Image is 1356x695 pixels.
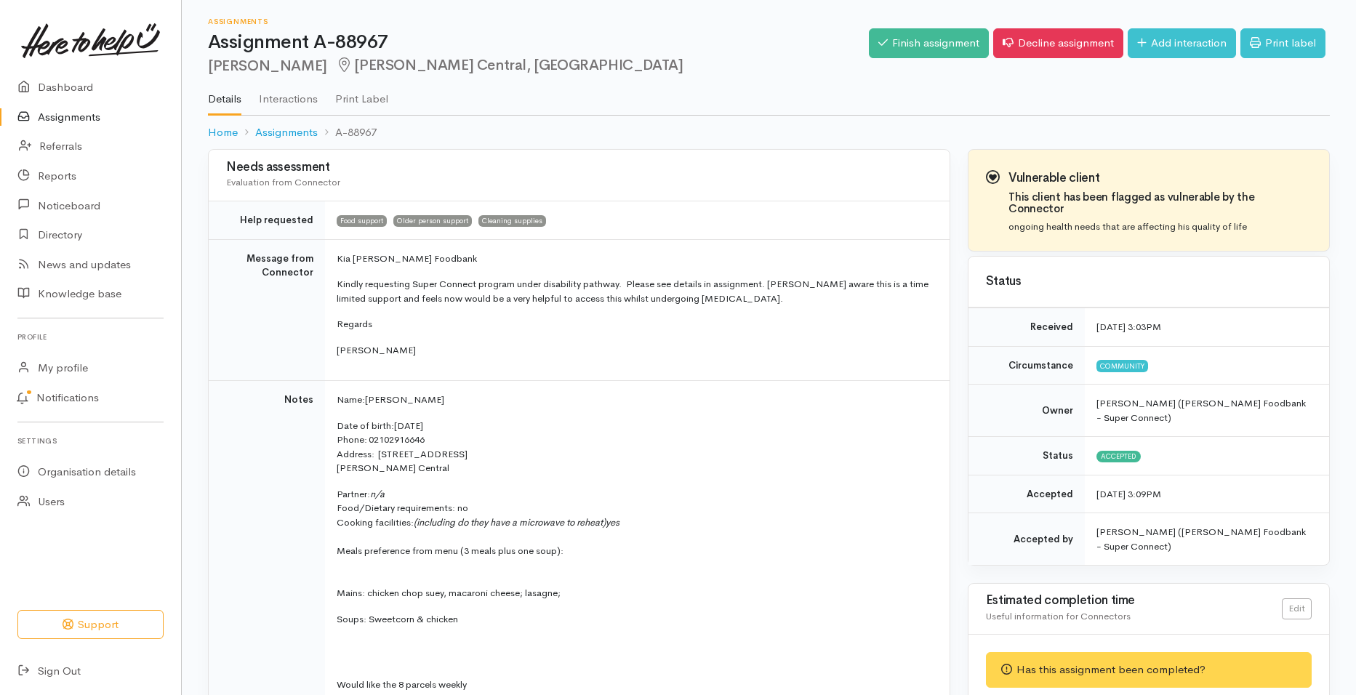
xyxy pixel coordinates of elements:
span: Meals preference from menu (3 meals plus one soup): [337,545,566,557]
span: Phone: [337,433,367,446]
td: Message from Connector [209,239,325,381]
nav: breadcrumb [208,116,1330,150]
h6: Settings [17,431,164,451]
p: Mains: chicken chop suey, macaroni cheese; lasagne; [337,586,932,600]
a: Decline assignment [993,28,1123,58]
td: Status [968,437,1085,475]
h3: Vulnerable client [1008,172,1312,185]
td: Received [968,308,1085,347]
h3: Estimated completion time [986,594,1282,608]
span: Food/Dietary requirements: no [337,502,468,514]
span: [PERSON_NAME] [365,393,444,406]
td: Accepted by [968,513,1085,566]
td: Owner [968,385,1085,437]
a: Finish assignment [869,28,989,58]
h3: Needs assessment [226,161,932,174]
i: n/a [370,488,385,500]
h6: Profile [17,327,164,347]
span: Older person support [393,215,472,227]
p: ongoing health needs that are affecting his quality of life [1008,220,1312,234]
span: Partner: [337,488,385,500]
a: Details [208,73,241,116]
td: Help requested [209,201,325,240]
span: Would like the 8 parcels weekly [337,678,467,691]
p: Regards [337,317,932,332]
h3: Status [986,275,1312,289]
td: [PERSON_NAME] ([PERSON_NAME] Foodbank - Super Connect) [1085,513,1329,566]
span: Address: [337,448,374,460]
a: Print Label [335,73,388,114]
span: Date of birth: [337,419,394,432]
a: Add interaction [1128,28,1236,58]
p: [STREET_ADDRESS] [337,447,932,462]
span: Accepted [1096,451,1141,462]
time: [DATE] 3:03PM [1096,321,1161,333]
span: Useful information for Connectors [986,610,1131,622]
h2: [PERSON_NAME] [208,57,869,74]
p: Kia [PERSON_NAME] Foodbank [337,252,932,266]
i: yes [606,516,619,529]
p: Kindly requesting Super Connect program under disability pathway. Please see details in assignmen... [337,277,932,305]
p: Soups: Sweetcorn & chicken [337,612,932,627]
span: Cooking facilities: [337,516,606,529]
span: Community [1096,360,1148,371]
a: Interactions [259,73,318,114]
span: [PERSON_NAME] ([PERSON_NAME] Foodbank - Super Connect) [1096,397,1306,424]
time: [DATE] 3:09PM [1096,488,1161,500]
p: [PERSON_NAME] Central [337,461,932,475]
a: Assignments [255,124,318,141]
li: A-88967 [318,124,377,141]
a: Edit [1282,598,1312,619]
span: [DATE] [394,419,423,432]
div: Has this assignment been completed? [986,652,1312,688]
span: [PERSON_NAME] Central, [GEOGRAPHIC_DATA] [336,56,683,74]
i: (including do they have a microwave to reheat) [414,516,606,529]
td: Accepted [968,475,1085,513]
span: Evaluation from Connector [226,176,340,188]
td: Circumstance [968,346,1085,385]
h4: This client has been flagged as vulnerable by the Connector [1008,191,1312,215]
a: Print label [1240,28,1325,58]
h1: Assignment A-88967 [208,32,869,53]
span: 02102916646 [369,433,425,446]
span: Cleaning supplies [478,215,546,227]
span: Food support [337,215,387,227]
p: [PERSON_NAME] [337,343,932,358]
button: Support [17,610,164,640]
h6: Assignments [208,17,869,25]
a: Home [208,124,238,141]
span: Name: [337,393,365,406]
